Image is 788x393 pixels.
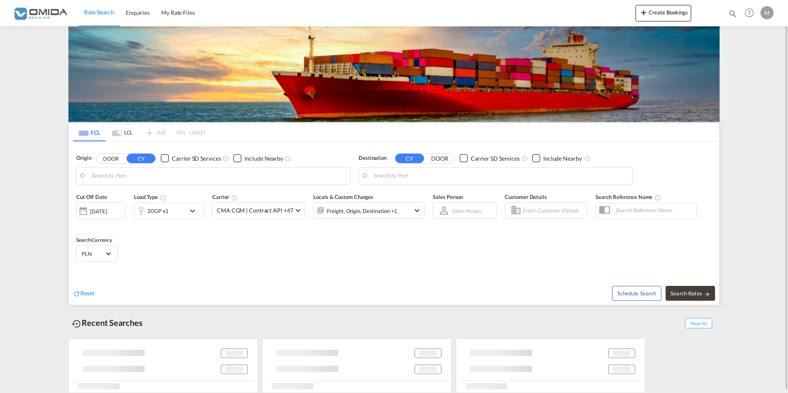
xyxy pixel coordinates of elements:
div: [DATE] [76,202,126,220]
div: 20GP x1icon-chevron-down [134,203,204,219]
div: Recent Searches [68,313,146,332]
div: Help [742,6,760,21]
md-icon: Your search will be saved by the below given name [654,194,661,201]
span: Origin [76,154,91,162]
span: Carrier [212,194,238,200]
span: Enquiries [126,9,150,16]
md-icon: icon-refresh [73,290,80,297]
span: Locals & Custom Charges [313,194,373,200]
div: Origin DOOR CY Checkbox No InkUnchecked: Search for CY (Container Yard) services for all selected... [69,142,719,305]
div: M [760,6,774,19]
md-datepicker: Select [76,219,82,230]
input: Enter Customer Details [523,204,584,217]
button: Note: By default Schedule search will only considerorigin ports, destination ports and cut off da... [612,286,661,301]
md-icon: icon-chevron-down [412,206,422,215]
span: Customer Details [505,194,546,200]
span: Search Currency [76,237,112,243]
md-icon: Unchecked: Ignores neighbouring ports when fetching rates.Checked : Includes neighbouring ports w... [285,155,291,162]
md-icon: icon-chevron-down [188,206,202,216]
md-icon: icon-arrow-right [704,291,710,297]
md-icon: icon-backup-restore [72,319,82,329]
span: CMA CGM | Contract API +47 [217,206,293,215]
md-pagination-wrapper: Use the left and right arrow keys to navigate between tabs [73,123,205,141]
div: Freight Origin Destination Factory Stuffing [327,205,397,217]
div: Include Nearby [244,154,283,163]
md-icon: icon-information-outline [160,194,167,201]
md-icon: Unchecked: Search for CY (Container Yard) services for all selected carriers.Checked : Search for... [521,155,528,162]
div: Carrier SD Services [471,154,520,163]
input: Search by Port [91,170,346,182]
md-checkbox: Checkbox No Ink [233,154,283,163]
span: Cut Off Date [76,194,107,200]
div: icon-refreshReset [73,289,94,298]
div: Include Nearby [543,154,582,163]
input: Search by Port [373,170,628,182]
img: LCL+%26+FCL+BACKGROUND.png [68,26,720,122]
md-select: Select Currency: zł PLNPoland Zloty [81,248,113,260]
div: Carrier SD Services [172,154,221,163]
span: Destination [359,154,387,162]
span: Load Type [134,194,167,200]
button: CY [395,154,424,163]
button: icon-plus 400-fgCreate Bookings [636,5,691,21]
input: Search Reference Name [611,204,696,216]
md-icon: icon-plus 400-fg [639,7,649,17]
span: Sales Person [433,194,463,200]
div: 20GP x1 [148,205,169,217]
md-checkbox: Checkbox No Ink [532,154,582,163]
span: Show All [685,318,712,328]
div: [DATE] [90,208,107,215]
span: Search Rates [671,290,710,297]
span: My Rate Files [161,9,195,16]
md-icon: Unchecked: Search for CY (Container Yard) services for all selected carriers.Checked : Search for... [223,155,229,162]
md-checkbox: Checkbox No Ink [161,154,221,163]
div: icon-magnify [728,9,737,21]
img: 459c566038e111ed959c4fc4f0a4b274.png [12,4,68,22]
span: PLN [82,250,105,257]
md-icon: icon-magnify [728,9,737,18]
span: Rate Search [84,9,114,16]
button: CY [127,154,155,163]
span: Reset [80,290,94,297]
button: Search Ratesicon-arrow-right [666,286,715,301]
button: DOOR [425,154,454,163]
span: Search Reference Name [596,194,661,200]
div: Freight Origin Destination Factory Stuffingicon-chevron-down [313,202,424,219]
md-select: Sales Person [450,205,482,217]
md-tab-item: LCL [106,123,139,141]
md-checkbox: Checkbox No Ink [460,154,520,163]
span: Help [742,6,756,20]
md-icon: The selected Trucker/Carrierwill be displayed in the rate results If the rates are from another f... [231,194,238,201]
md-tab-item: FCL [73,123,106,141]
md-icon: Unchecked: Ignores neighbouring ports when fetching rates.Checked : Includes neighbouring ports w... [584,155,591,162]
button: DOOR [96,154,125,163]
